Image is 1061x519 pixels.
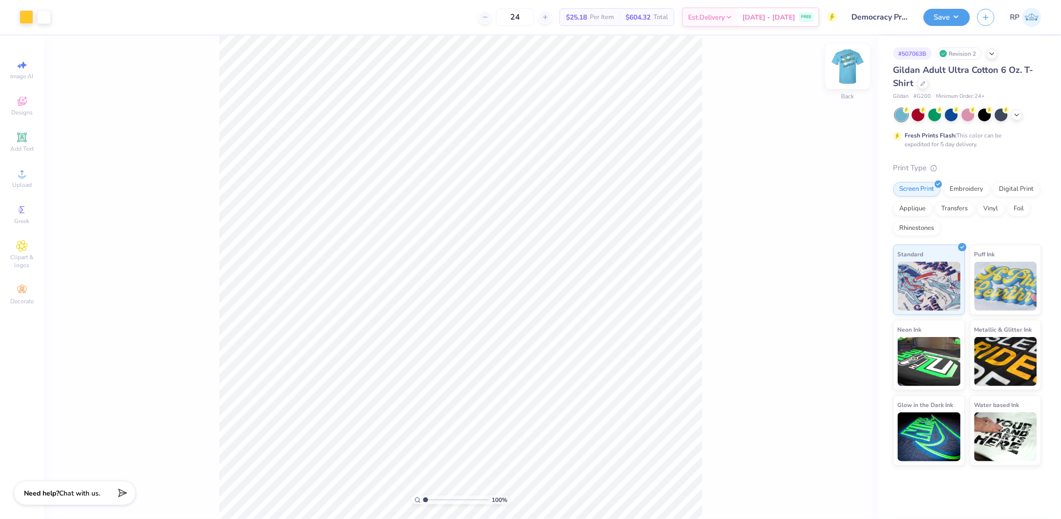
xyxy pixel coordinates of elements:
[905,131,1025,149] div: This color can be expedited for 5 day delivery.
[893,47,932,60] div: # 507063B
[974,337,1038,386] img: Metallic & Glitter Ink
[842,92,854,101] div: Back
[898,262,961,311] img: Standard
[688,12,725,23] span: Est. Delivery
[974,262,1038,311] img: Puff Ink
[993,182,1040,197] div: Digital Print
[626,12,650,23] span: $604.32
[974,324,1032,335] span: Metallic & Glitter Ink
[898,400,953,410] span: Glow in the Dark Ink
[801,14,812,21] span: FREE
[944,182,990,197] div: Embroidery
[12,181,32,189] span: Upload
[1010,8,1041,27] a: RP
[893,182,941,197] div: Screen Print
[974,249,995,259] span: Puff Ink
[59,489,100,498] span: Chat with us.
[11,109,33,116] span: Designs
[10,297,34,305] span: Decorate
[893,92,909,101] span: Gildan
[1022,8,1041,27] img: Rose Pineda
[844,7,916,27] input: Untitled Design
[24,489,59,498] strong: Need help?
[893,64,1034,89] span: Gildan Adult Ultra Cotton 6 Oz. T-Shirt
[924,9,970,26] button: Save
[898,412,961,461] img: Glow in the Dark Ink
[905,132,957,139] strong: Fresh Prints Flash:
[492,496,507,504] span: 100 %
[898,337,961,386] img: Neon Ink
[743,12,796,23] span: [DATE] - [DATE]
[566,12,587,23] span: $25.18
[653,12,668,23] span: Total
[898,249,924,259] span: Standard
[893,221,941,236] div: Rhinestones
[828,47,867,86] img: Back
[937,47,982,60] div: Revision 2
[1008,202,1031,216] div: Foil
[590,12,614,23] span: Per Item
[893,202,932,216] div: Applique
[974,412,1038,461] img: Water based Ink
[974,400,1019,410] span: Water based Ink
[496,8,534,26] input: – –
[10,145,34,153] span: Add Text
[11,72,34,80] span: Image AI
[935,202,974,216] div: Transfers
[898,324,922,335] span: Neon Ink
[936,92,985,101] span: Minimum Order: 24 +
[5,253,39,269] span: Clipart & logos
[893,162,1041,174] div: Print Type
[977,202,1005,216] div: Vinyl
[15,217,30,225] span: Greek
[1010,12,1020,23] span: RP
[914,92,931,101] span: # G200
